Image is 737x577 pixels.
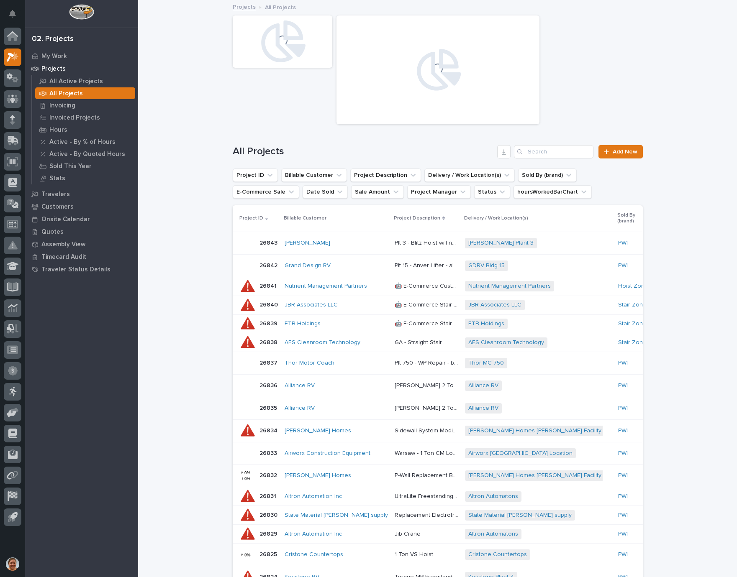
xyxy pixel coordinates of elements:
[285,512,388,519] a: State Material [PERSON_NAME] supply
[613,149,637,155] span: Add New
[618,262,628,269] a: PWI
[617,211,649,226] p: Sold By (brand)
[239,214,263,223] p: Project ID
[618,283,648,290] a: Hoist Zone
[395,319,460,327] p: 🤖 E-Commerce Stair Order
[618,493,628,500] a: PWI
[49,138,116,146] p: Active - By % of Hours
[395,403,460,412] p: Starke 2 Ton Repair - SN: 20201232
[395,426,460,434] p: Sidewall System Modification and P-Wall Set System
[41,241,85,248] p: Assembly View
[407,185,471,199] button: Project Manager
[395,300,460,309] p: 🤖 E-Commerce Stair Order
[32,75,138,87] a: All Active Projects
[49,114,100,122] p: Invoiced Projects
[285,301,338,309] a: JBR Associates LLC
[285,405,315,412] a: Alliance RV
[41,65,66,73] p: Projects
[259,403,279,412] p: 26835
[41,266,110,273] p: Traveler Status Details
[233,2,256,11] a: Projects
[25,62,138,75] a: Projects
[49,78,103,85] p: All Active Projects
[259,319,279,327] p: 26839
[598,145,642,158] a: Add New
[618,382,628,389] a: PWI
[394,214,440,223] p: Project Description
[395,510,460,519] p: Replacement Electrotrack
[468,551,527,558] a: Cristone Countertops
[32,87,138,99] a: All Projects
[41,228,64,236] p: Quotes
[618,512,628,519] a: PWI
[25,213,138,225] a: Onsite Calendar
[618,450,628,457] a: PWI
[41,253,86,261] p: Timecard Audit
[25,263,138,276] a: Traveler Status Details
[32,35,74,44] div: 02. Projects
[468,493,518,500] a: Altron Automatons
[32,172,138,184] a: Stats
[468,450,573,457] a: Airworx [GEOGRAPHIC_DATA] Location
[395,358,460,367] p: Plt 750 - WP Repair - bad welds / need to replace some flat stock
[518,169,577,182] button: Sold By (brand)
[69,4,94,20] img: Workspace Logo
[259,491,278,500] p: 26831
[233,185,299,199] button: E-Commerce Sale
[618,472,628,479] a: PWI
[474,185,510,199] button: Status
[41,191,70,198] p: Travelers
[285,450,370,457] a: Airworx Construction Equipment
[259,549,279,558] p: 26825
[25,238,138,250] a: Assembly View
[49,90,83,97] p: All Projects
[395,380,460,389] p: Starke 2 Ton Repair - SN: 181290
[32,136,138,148] a: Active - By % of Hours
[284,214,326,223] p: Billable Customer
[350,169,421,182] button: Project Description
[259,380,279,389] p: 26836
[49,163,92,170] p: Sold This Year
[25,50,138,62] a: My Work
[285,320,321,327] a: ETB Holdings
[259,510,279,519] p: 26830
[41,203,74,211] p: Customers
[618,531,628,538] a: PWI
[468,283,551,290] a: Nutrient Management Partners
[618,320,647,327] a: Stair Zone
[618,405,628,412] a: PWI
[32,160,138,172] a: Sold This Year
[25,200,138,213] a: Customers
[10,10,21,23] div: Notifications
[395,470,460,479] p: P-Wall Replacement Bridge
[4,5,21,23] button: Notifications
[4,555,21,573] button: users-avatar
[285,339,360,346] a: AES Cleanroom Technology
[25,225,138,238] a: Quotes
[49,102,75,110] p: Invoicing
[285,262,331,269] a: Grand Design RV
[303,185,348,199] button: Date Sold
[395,529,422,538] p: Jib Crane
[25,250,138,263] a: Timecard Audit
[468,472,601,479] a: [PERSON_NAME] Homes [PERSON_NAME] Facility
[618,360,628,367] a: PWI
[395,281,460,290] p: 🤖 E-Commerce Custom Crane(s)
[32,100,138,111] a: Invoicing
[395,337,444,346] p: GA - Straight Stair
[395,448,460,457] p: Warsaw - 1 Ton CM Lodestar - terrible noise going up/down - Bay C/North Hoist
[514,145,593,158] input: Search
[468,301,521,309] a: JBR Associates LLC
[265,2,296,11] p: All Projects
[285,382,315,389] a: Alliance RV
[618,301,647,309] a: Stair Zone
[259,260,279,269] p: 26842
[259,358,279,367] p: 26837
[259,426,279,434] p: 26834
[395,260,460,269] p: Plt 15 - Anver Lifter - alarms going off - needs adjusted
[259,470,279,479] p: 26832
[468,512,572,519] a: State Material [PERSON_NAME] supply
[468,382,498,389] a: Alliance RV
[468,360,504,367] a: Thor MC 750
